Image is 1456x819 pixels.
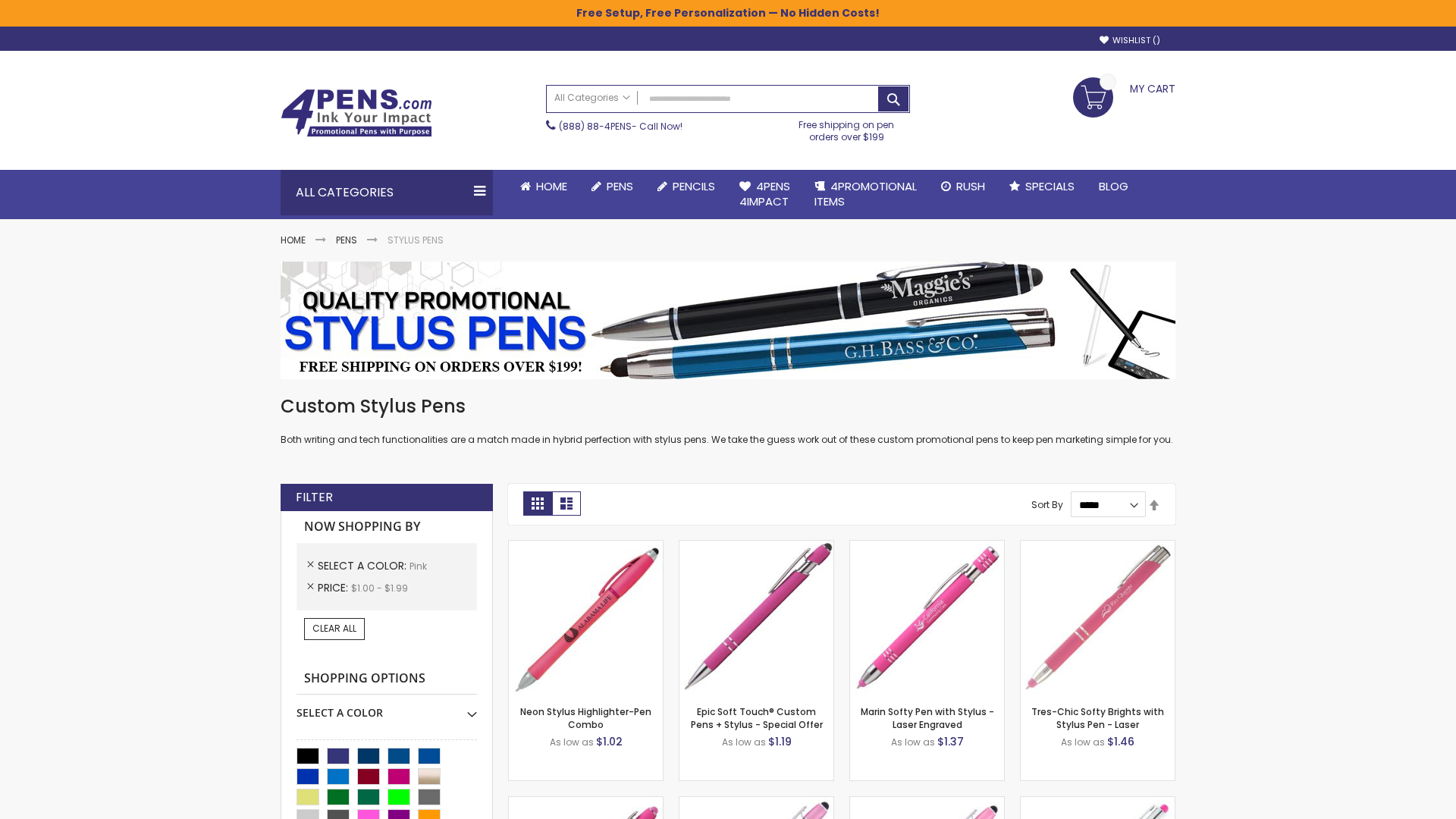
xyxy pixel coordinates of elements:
[409,560,427,573] span: Pink
[802,170,929,219] a: 4PROMOTIONALITEMS
[559,120,682,133] span: - Call Now!
[679,796,833,809] a: Ellipse Stylus Pen - LaserMax-Pink
[1061,736,1105,748] span: As low as
[1087,170,1141,203] a: Blog
[508,170,579,203] a: Home
[554,92,630,104] span: All Categories
[1025,178,1075,194] span: Specials
[596,734,623,749] span: $1.02
[520,705,651,730] a: Neon Stylus Highlighter-Pen Combo
[607,178,633,194] span: Pens
[281,170,493,215] div: All Categories
[1099,178,1128,194] span: Blog
[318,580,351,595] span: Price
[850,540,1004,553] a: Marin Softy Pen with Stylus - Laser Engraved-Pink
[550,736,594,748] span: As low as
[281,89,432,137] img: 4Pens Custom Pens and Promotional Products
[1021,796,1175,809] a: Tres-Chic Softy with Stylus Top Pen - ColorJet-Pink
[739,178,790,209] span: 4Pens 4impact
[312,622,356,635] span: Clear All
[814,178,917,209] span: 4PROMOTIONAL ITEMS
[679,540,833,553] a: 4P-MS8B-Pink
[1031,498,1063,511] label: Sort By
[336,234,357,246] a: Pens
[547,86,638,111] a: All Categories
[388,234,444,246] strong: Stylus Pens
[768,734,792,749] span: $1.19
[679,541,833,695] img: 4P-MS8B-Pink
[861,705,994,730] a: Marin Softy Pen with Stylus - Laser Engraved
[673,178,715,194] span: Pencils
[318,558,409,573] span: Select A Color
[1107,734,1134,749] span: $1.46
[523,491,552,516] strong: Grid
[929,170,997,203] a: Rush
[722,736,766,748] span: As low as
[727,170,802,219] a: 4Pens4impact
[297,663,477,695] strong: Shopping Options
[645,170,727,203] a: Pencils
[891,736,935,748] span: As low as
[296,489,333,506] strong: Filter
[937,734,964,749] span: $1.37
[1021,541,1175,695] img: Tres-Chic Softy Brights with Stylus Pen - Laser-Pink
[351,582,408,595] span: $1.00 - $1.99
[579,170,645,203] a: Pens
[783,113,911,143] div: Free shipping on pen orders over $199
[559,120,632,133] a: (888) 88-4PENS
[850,796,1004,809] a: Ellipse Stylus Pen - ColorJet-Pink
[691,705,823,730] a: Epic Soft Touch® Custom Pens + Stylus - Special Offer
[281,262,1175,379] img: Stylus Pens
[997,170,1087,203] a: Specials
[281,394,1175,419] h1: Custom Stylus Pens
[304,618,365,639] a: Clear All
[509,796,663,809] a: Ellipse Softy Brights with Stylus Pen - Laser-Pink
[1100,35,1160,46] a: Wishlist
[1031,705,1164,730] a: Tres-Chic Softy Brights with Stylus Pen - Laser
[281,234,306,246] a: Home
[281,394,1175,447] div: Both writing and tech functionalities are a match made in hybrid perfection with stylus pens. We ...
[850,541,1004,695] img: Marin Softy Pen with Stylus - Laser Engraved-Pink
[297,511,477,543] strong: Now Shopping by
[956,178,985,194] span: Rush
[297,695,477,720] div: Select A Color
[536,178,567,194] span: Home
[1021,540,1175,553] a: Tres-Chic Softy Brights with Stylus Pen - Laser-Pink
[509,541,663,695] img: Neon Stylus Highlighter-Pen Combo-Pink
[509,540,663,553] a: Neon Stylus Highlighter-Pen Combo-Pink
